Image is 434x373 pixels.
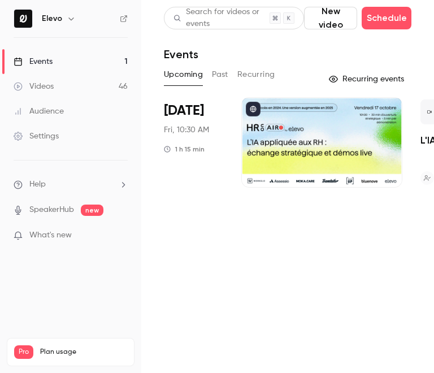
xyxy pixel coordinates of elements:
[164,97,223,188] div: Oct 17 Fri, 10:30 AM (Europe/Paris)
[14,81,54,92] div: Videos
[81,205,103,216] span: new
[40,348,127,357] span: Plan usage
[164,124,209,136] span: Fri, 10:30 AM
[14,10,32,28] img: Elevo
[164,66,203,84] button: Upcoming
[14,106,64,117] div: Audience
[14,56,53,67] div: Events
[29,229,72,241] span: What's new
[14,131,59,142] div: Settings
[29,179,46,190] span: Help
[173,6,270,30] div: Search for videos or events
[324,70,411,88] button: Recurring events
[114,231,128,241] iframe: Noticeable Trigger
[362,7,411,29] button: Schedule
[164,47,198,61] h1: Events
[164,102,204,120] span: [DATE]
[29,204,74,216] a: SpeakerHub
[164,145,205,154] div: 1 h 15 min
[14,345,33,359] span: Pro
[237,66,275,84] button: Recurring
[304,7,357,29] button: New video
[42,13,62,24] h6: Elevo
[14,179,128,190] li: help-dropdown-opener
[212,66,228,84] button: Past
